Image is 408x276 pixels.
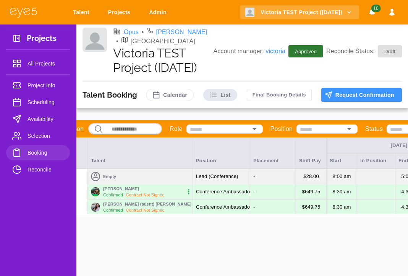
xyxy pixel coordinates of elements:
p: Account manager: [213,47,285,56]
span: Scheduling [28,98,64,107]
div: Talent [88,138,193,168]
a: Talent [68,5,97,20]
img: 0fa0f230-09d7-11f0-9cac-2be69bdfcf08 [91,203,100,212]
a: [PERSON_NAME] [156,28,207,37]
li: • [116,37,118,46]
p: Confirmed [103,207,123,214]
h3: Talent Booking [83,90,137,100]
li: • [142,28,144,37]
div: In Position [357,153,395,168]
div: Shift Pay [296,138,327,168]
p: Empty [103,173,116,180]
h3: Projects [27,34,57,46]
span: Project Info [28,81,64,90]
div: Placement [250,138,296,168]
p: Conference Ambassador [196,204,252,211]
p: 8:00 AM [327,172,357,182]
p: $ 649.75 [302,204,321,211]
a: Selection [6,128,70,144]
img: 086f1c50-095e-11ef-9815-3f266e522641 [91,187,100,196]
p: Contract Not Signed [126,207,165,214]
a: Admin [144,5,174,20]
p: $ 649.75 [302,188,321,196]
p: Conference Ambassador [196,188,252,196]
span: Draft [380,48,400,56]
p: 8:30 AM [327,187,357,197]
div: Position [193,138,250,168]
img: Client logo [245,8,254,17]
a: Scheduling [6,95,70,110]
img: eye5 [9,7,37,18]
h1: Victoria TEST Project ([DATE]) [113,46,213,75]
p: Role [170,124,183,134]
p: Reconcile Status: [326,45,402,57]
span: Approved [290,48,321,56]
p: - [253,204,255,211]
button: Final Booking Details [247,89,312,101]
a: victoria [266,48,285,54]
a: Project Info [6,78,70,93]
p: - [253,188,255,196]
p: Status [365,124,383,134]
p: $ 28.00 [303,173,319,181]
span: Selection [28,131,64,140]
p: [GEOGRAPHIC_DATA] [131,37,195,46]
p: Confirmed [103,192,123,198]
span: Booking [28,148,64,157]
a: Reconcile [6,162,70,177]
p: Position [270,124,293,134]
button: Open [249,124,260,134]
button: Request Confirmation [321,88,402,102]
span: 10 [371,5,380,12]
a: Opus [124,28,139,37]
p: - [253,173,255,181]
p: Contract Not Signed [126,192,165,198]
span: Availability [28,114,64,124]
div: Start [327,153,357,168]
a: Booking [6,145,70,160]
button: List [203,89,237,101]
p: 8:30 AM [327,203,357,212]
button: Notifications [365,5,379,20]
p: [PERSON_NAME] [103,186,165,192]
button: Open [344,124,355,134]
span: All Projects [28,59,64,68]
a: Availability [6,111,70,127]
span: Reconcile [28,165,64,174]
p: [PERSON_NAME] (talent) [PERSON_NAME] [103,201,191,207]
button: Calendar [146,89,194,101]
button: Victoria TEST Project ([DATE]) [240,5,359,20]
a: Projects [103,5,138,20]
p: Lead (Conference) [196,173,238,181]
a: All Projects [6,56,70,71]
img: Client logo [83,28,107,52]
